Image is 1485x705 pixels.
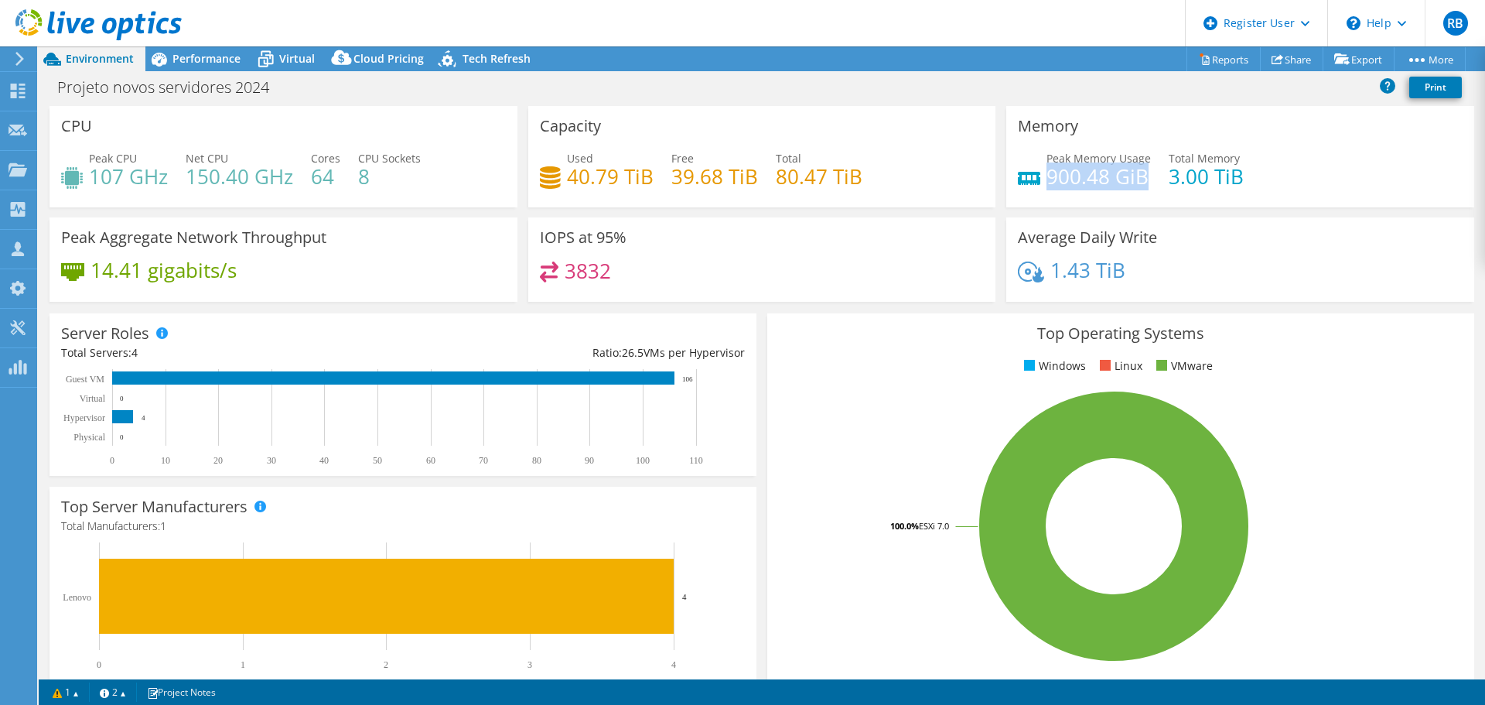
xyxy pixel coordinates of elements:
[671,659,676,670] text: 4
[682,375,693,383] text: 106
[1046,151,1151,166] span: Peak Memory Usage
[358,168,421,185] h4: 8
[131,345,138,360] span: 4
[890,520,919,532] tspan: 100.0%
[479,455,488,466] text: 70
[463,51,531,66] span: Tech Refresh
[682,592,687,601] text: 4
[1169,151,1240,166] span: Total Memory
[61,118,92,135] h3: CPU
[89,168,168,185] h4: 107 GHz
[1046,168,1151,185] h4: 900.48 GiB
[919,520,949,532] tspan: ESXi 7.0
[50,79,293,96] h1: Projeto novos servidores 2024
[540,118,601,135] h3: Capacity
[61,229,326,246] h3: Peak Aggregate Network Throughput
[527,659,532,670] text: 3
[1018,118,1078,135] h3: Memory
[311,151,340,166] span: Cores
[1394,47,1466,71] a: More
[532,455,541,466] text: 80
[403,344,745,361] div: Ratio: VMs per Hypervisor
[66,374,104,385] text: Guest VM
[1347,16,1360,30] svg: \n
[384,659,388,670] text: 2
[1050,262,1125,279] h4: 1.43 TiB
[1323,47,1395,71] a: Export
[213,455,223,466] text: 20
[373,455,382,466] text: 50
[1169,168,1244,185] h4: 3.00 TiB
[61,344,403,361] div: Total Servers:
[90,262,237,279] h4: 14.41 gigabits/s
[110,455,114,466] text: 0
[1260,47,1323,71] a: Share
[120,433,124,441] text: 0
[1443,11,1468,36] span: RB
[671,168,758,185] h4: 39.68 TiB
[61,518,745,535] h4: Total Manufacturers:
[585,455,594,466] text: 90
[186,151,228,166] span: Net CPU
[776,168,862,185] h4: 80.47 TiB
[358,151,421,166] span: CPU Sockets
[172,51,241,66] span: Performance
[776,151,801,166] span: Total
[80,393,106,404] text: Virtual
[319,455,329,466] text: 40
[160,518,166,533] span: 1
[63,592,91,603] text: Lenovo
[1152,358,1213,375] li: VMware
[66,51,134,66] span: Environment
[279,51,315,66] span: Virtual
[42,683,90,702] a: 1
[120,395,124,402] text: 0
[622,345,643,360] span: 26.5
[1020,358,1086,375] li: Windows
[671,151,694,166] span: Free
[89,683,137,702] a: 2
[1186,47,1261,71] a: Reports
[73,432,105,443] text: Physical
[1409,77,1462,98] a: Print
[241,659,245,670] text: 1
[97,659,101,670] text: 0
[426,455,435,466] text: 60
[61,325,149,342] h3: Server Roles
[186,168,293,185] h4: 150.40 GHz
[61,498,247,515] h3: Top Server Manufacturers
[636,455,650,466] text: 100
[136,683,227,702] a: Project Notes
[567,168,654,185] h4: 40.79 TiB
[565,262,611,279] h4: 3832
[1018,229,1157,246] h3: Average Daily Write
[1096,358,1142,375] li: Linux
[353,51,424,66] span: Cloud Pricing
[63,412,105,423] text: Hypervisor
[689,455,703,466] text: 110
[311,168,340,185] h4: 64
[267,455,276,466] text: 30
[142,414,145,422] text: 4
[779,325,1463,342] h3: Top Operating Systems
[161,455,170,466] text: 10
[567,151,593,166] span: Used
[89,151,137,166] span: Peak CPU
[540,229,626,246] h3: IOPS at 95%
